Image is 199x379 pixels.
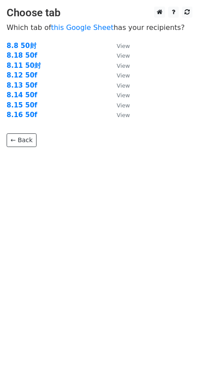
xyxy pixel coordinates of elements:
a: View [108,91,130,99]
a: View [108,101,130,109]
a: 8.18 50f [7,52,37,59]
a: View [108,71,130,79]
p: Which tab of has your recipients? [7,23,192,32]
a: 8.11 50封 [7,62,41,70]
small: View [117,82,130,89]
a: 8.14 50f [7,91,37,99]
small: View [117,112,130,118]
a: View [108,81,130,89]
a: 8.12 50f [7,71,37,79]
small: View [117,63,130,69]
small: View [117,43,130,49]
a: View [108,52,130,59]
a: 8.13 50f [7,81,37,89]
a: 8.16 50f [7,111,37,119]
a: this Google Sheet [51,23,114,32]
a: 8.8 50封 [7,42,37,50]
small: View [117,102,130,109]
small: View [117,72,130,79]
small: View [117,92,130,99]
a: ← Back [7,133,37,147]
h3: Choose tab [7,7,192,19]
a: View [108,62,130,70]
small: View [117,52,130,59]
a: 8.15 50f [7,101,37,109]
a: View [108,111,130,119]
a: View [108,42,130,50]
